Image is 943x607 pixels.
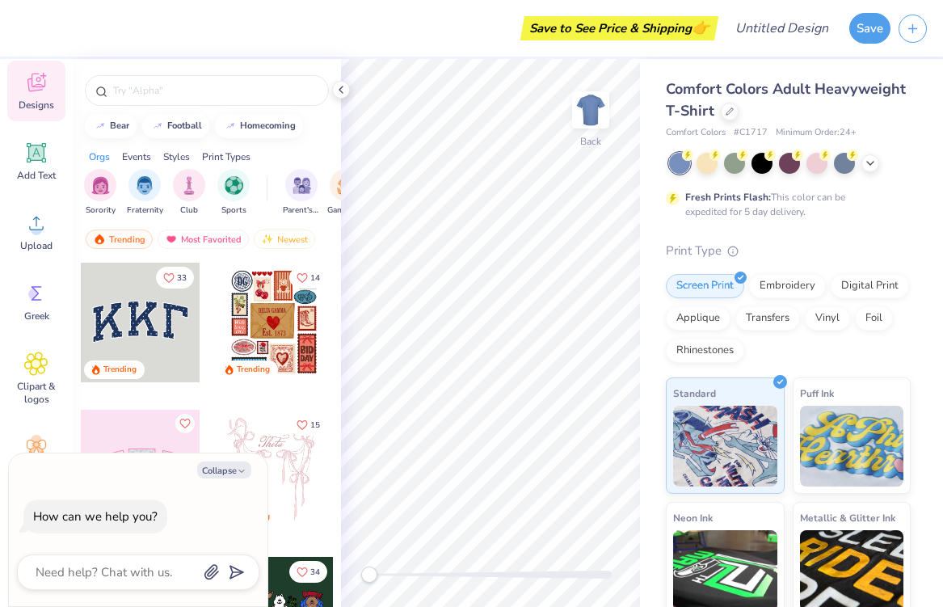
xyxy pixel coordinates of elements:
span: Club [180,204,198,217]
div: Trending [86,230,153,249]
img: Sports Image [225,176,243,195]
div: Trending [103,364,137,376]
div: Events [122,150,151,164]
span: Minimum Order: 24 + [776,126,857,140]
span: 👉 [692,18,709,37]
div: filter for Game Day [327,169,364,217]
div: Most Favorited [158,230,249,249]
img: trend_line.gif [224,121,237,131]
div: filter for Sorority [84,169,116,217]
button: filter button [84,169,116,217]
img: Sorority Image [91,176,110,195]
button: Like [175,414,195,433]
strong: Fresh Prints Flash: [685,191,771,204]
span: Designs [19,99,54,112]
span: Game Day [327,204,364,217]
div: filter for Fraternity [127,169,163,217]
div: Screen Print [666,274,744,298]
div: filter for Parent's Weekend [283,169,320,217]
span: Comfort Colors [666,126,726,140]
span: Clipart & logos [10,380,63,406]
img: Standard [673,406,777,487]
button: Save [849,13,890,44]
div: Applique [666,306,730,331]
button: filter button [127,169,163,217]
div: Digital Print [831,274,909,298]
button: Like [156,267,194,289]
span: 34 [310,568,320,576]
img: newest.gif [261,234,274,245]
img: trend_line.gif [151,121,164,131]
div: filter for Club [173,169,205,217]
div: filter for Sports [217,169,250,217]
img: Puff Ink [800,406,904,487]
span: Neon Ink [673,509,713,526]
input: Try "Alpha" [112,82,318,99]
div: Vinyl [805,306,850,331]
span: Metallic & Glitter Ink [800,509,895,526]
img: trending.gif [93,234,106,245]
div: Styles [163,150,190,164]
button: filter button [217,169,250,217]
span: Standard [673,385,716,402]
img: Fraternity Image [136,176,154,195]
div: Foil [855,306,893,331]
div: football [167,121,202,130]
img: Back [575,94,607,126]
span: Parent's Weekend [283,204,320,217]
img: Club Image [180,176,198,195]
div: Save to See Price & Shipping [524,16,714,40]
span: Comfort Colors Adult Heavyweight T-Shirt [666,79,906,120]
button: filter button [173,169,205,217]
img: Game Day Image [337,176,356,195]
span: Fraternity [127,204,163,217]
div: Transfers [735,306,800,331]
button: Like [289,561,327,583]
button: Collapse [197,462,251,478]
span: Add Text [17,169,56,182]
div: Embroidery [749,274,826,298]
span: Greek [24,310,49,322]
div: homecoming [240,121,296,130]
button: homecoming [215,114,303,138]
div: bear [110,121,129,130]
button: football [142,114,209,138]
button: Like [289,414,327,436]
div: Trending [237,364,270,376]
img: most_fav.gif [165,234,178,245]
button: filter button [283,169,320,217]
span: Sorority [86,204,116,217]
div: Orgs [89,150,110,164]
img: trend_line.gif [94,121,107,131]
span: 33 [177,274,187,282]
div: How can we help you? [33,508,158,525]
div: Rhinestones [666,339,744,363]
span: Upload [20,239,53,252]
div: Print Type [666,242,911,260]
span: # C1717 [734,126,768,140]
div: Back [580,134,601,149]
span: 15 [310,421,320,429]
img: Parent's Weekend Image [293,176,311,195]
button: bear [85,114,137,138]
span: 14 [310,274,320,282]
div: Newest [254,230,315,249]
span: Puff Ink [800,385,834,402]
input: Untitled Design [722,12,841,44]
div: Print Types [202,150,250,164]
div: Accessibility label [361,567,377,583]
div: This color can be expedited for 5 day delivery. [685,190,884,219]
span: Sports [221,204,246,217]
button: Like [289,267,327,289]
button: filter button [327,169,364,217]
